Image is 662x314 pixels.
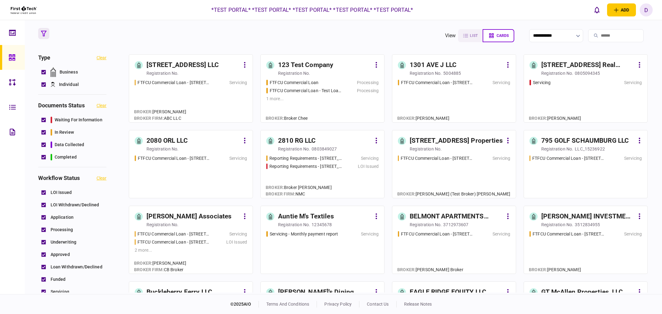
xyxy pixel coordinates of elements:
[541,146,573,152] div: registration no.
[51,251,70,258] span: Approved
[312,222,332,228] div: 12345678
[529,267,547,272] span: Broker :
[266,184,332,191] div: Broker [PERSON_NAME]
[541,60,635,70] div: [STREET_ADDRESS] Real Estate LLC
[529,115,581,122] div: [PERSON_NAME]
[134,116,164,121] span: broker firm :
[55,129,74,136] span: in review
[129,130,253,198] a: 2080 ORL LLCregistration no.FTFCU Commercial Loan - 557 Pleasant Lane Huron SDServicing
[269,163,342,170] div: Reporting Requirements - 2810 Rio Grande Street Austin TX
[445,32,456,39] div: view
[137,79,210,86] div: FTFCU Commercial Loan - 412 S Iowa Street Sioux Falls SD
[367,302,389,307] a: contact us
[470,34,478,38] span: list
[397,267,416,272] span: Broker :
[266,191,295,196] span: broker firm :
[278,287,354,297] div: [PERSON_NAME]'s Dining
[211,6,413,14] div: *TEST PORTAL* *TEST PORTAL* *TEST PORTAL* *TEST PORTAL* *TEST PORTAL*
[59,81,79,88] span: Individual
[401,231,473,237] div: FTFCU Commercial Loan - 557 Fountain Court Beaverton OR
[135,247,247,253] div: 2 more ...
[397,191,510,197] div: [PERSON_NAME] (Test Broker) [PERSON_NAME]
[640,3,653,16] div: d
[493,155,510,162] div: Servicing
[361,155,379,162] div: Servicing
[404,302,432,307] a: release notes
[134,109,152,114] span: Broker :
[137,239,210,245] div: FTFCU Commercial Loan - 2845 N Sunset Farm Ave Kuna ID
[529,116,547,121] span: Broker :
[146,146,178,152] div: registration no.
[55,154,77,160] span: completed
[51,202,99,208] span: LOI Withdrawn/Declined
[410,287,486,297] div: EAGLE RIDGE EQUITY LLC
[607,3,636,16] button: open adding identity options
[397,267,463,273] div: [PERSON_NAME] Broker
[401,155,473,162] div: FTFCU Commercial Loan - 1443 Country Glen Ave Portland OR
[624,155,642,162] div: Servicing
[493,231,510,237] div: Servicing
[533,79,551,86] div: Servicing
[38,55,51,61] h3: Type
[266,96,379,102] div: 1 more ...
[397,115,449,122] div: [PERSON_NAME]
[146,70,178,76] div: registration no.
[134,261,152,266] span: Broker :
[229,79,247,86] div: Servicing
[260,206,385,274] a: Auntie M's Textilesregistration no.12345678Servicing - Monthly payment reportServicing
[392,206,516,274] a: BELMONT APARTMENTS PARTNERS LLCregistration no.3712973607FTFCU Commercial Loan - 557 Fountain Cou...
[278,212,334,222] div: Auntie M's Textiles
[541,287,623,297] div: GT McAllen Properties, LLC
[260,54,385,123] a: 123 Test Companyregistration no.FTFCU Commercial LoanProcessingFTFCU Commercial Loan - Test Loan ...
[266,302,309,307] a: terms and conditions
[10,2,38,18] img: client company logo
[97,176,106,181] button: clear
[590,3,603,16] button: open notifications list
[397,116,416,121] span: Broker :
[410,146,442,152] div: registration no.
[361,231,379,237] div: Servicing
[575,70,600,76] div: 0805094345
[134,260,186,267] div: [PERSON_NAME]
[137,231,210,237] div: FTFCU Commercial Loan - 412 S Iowa Mitchell SD
[410,60,457,70] div: 1301 AVE J LLC
[358,163,379,170] div: LOI Issued
[51,189,72,196] span: LOI Issued
[397,191,416,196] span: Broker :
[524,206,648,274] a: [PERSON_NAME] INVESTMENT GROUP LLCregistration no.3512834955FTFCU Commercial Loan - 1860 Caspian ...
[51,239,77,245] span: Underwriting
[624,231,642,237] div: Servicing
[357,87,379,94] div: Processing
[55,117,102,123] span: waiting for information
[129,54,253,123] a: [STREET_ADDRESS] LLCregistration no.FTFCU Commercial Loan - 412 S Iowa Street Sioux Falls SDServi...
[312,146,337,152] div: 0803849027
[458,29,483,42] button: list
[226,239,247,245] div: LOI Issued
[624,79,642,86] div: Servicing
[392,54,516,123] a: 1301 AVE J LLCregistration no.5004885FTFCU Commercial Loan - 2110 Whitecloud Circle Boston MAServ...
[266,116,284,121] span: Broker :
[401,79,473,86] div: FTFCU Commercial Loan - 2110 Whitecloud Circle Boston MA
[541,222,573,228] div: registration no.
[38,175,80,181] h3: workflow status
[357,79,379,86] div: Processing
[51,289,69,295] span: Servicing
[97,103,106,108] button: clear
[229,231,247,237] div: Servicing
[410,136,503,146] div: [STREET_ADDRESS] Properties
[266,115,308,122] div: Broker Chee
[134,267,186,273] div: CB Broker
[51,214,74,221] span: Application
[146,222,178,228] div: registration no.
[278,70,310,76] div: registration no.
[269,155,342,162] div: Reporting Requirements - 2810 Rio Grande Street Austin TX
[270,79,318,86] div: FTFCU Commercial Loan
[541,212,635,222] div: [PERSON_NAME] INVESTMENT GROUP LLC
[410,70,442,76] div: registration no.
[278,60,333,70] div: 123 Test Company
[541,136,629,146] div: 795 GOLF SCHAUMBURG LLC
[529,267,581,273] div: [PERSON_NAME]
[60,69,78,75] span: Business
[51,227,73,233] span: Processing
[392,130,516,198] a: [STREET_ADDRESS] Propertiesregistration no.FTFCU Commercial Loan - 1443 Country Glen Ave Portland...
